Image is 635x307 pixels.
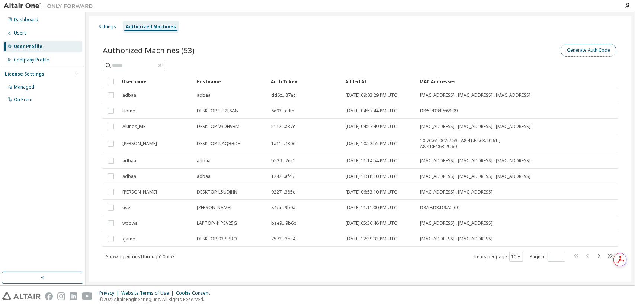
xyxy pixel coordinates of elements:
[420,124,530,129] span: [MAC_ADDRESS] , [MAC_ADDRESS] , [MAC_ADDRESS]
[474,252,523,262] span: Items per page
[271,158,295,164] span: b529...2ec1
[197,220,237,226] span: LAPTOP-41PSV25G
[345,76,414,87] div: Added At
[346,124,397,129] span: [DATE] 04:57:49 PM UTC
[197,173,212,179] span: adbaal
[197,236,237,242] span: DESKTOP-93PIPBO
[271,108,294,114] span: 6e93...cdfe
[14,97,32,103] div: On Prem
[122,141,157,147] span: [PERSON_NAME]
[271,124,295,129] span: 5112...a37c
[121,290,176,296] div: Website Terms of Use
[122,76,190,87] div: Username
[420,205,459,211] span: D8:5E:D3:D9:A2:C0
[70,292,77,300] img: linkedin.svg
[511,254,521,260] button: 10
[271,76,339,87] div: Auth Token
[346,236,397,242] span: [DATE] 12:39:33 PM UTC
[197,92,212,98] span: adbaal
[14,84,34,90] div: Managed
[346,205,397,211] span: [DATE] 11:11:00 PM UTC
[271,220,296,226] span: bae9...9b6b
[346,220,397,226] span: [DATE] 05:36:46 PM UTC
[197,124,240,129] span: DESKTOP-V3DHVBM
[122,173,136,179] span: adbaa
[346,108,397,114] span: [DATE] 04:57:44 PM UTC
[530,252,565,262] span: Page n.
[196,76,265,87] div: Hostname
[271,189,296,195] span: 9227...385d
[103,45,195,55] span: Authorized Machines (53)
[271,236,295,242] span: 7572...3ee4
[420,76,536,87] div: MAC Addresses
[122,92,136,98] span: adbaa
[122,220,138,226] span: wodwa
[420,92,530,98] span: [MAC_ADDRESS] , [MAC_ADDRESS] , [MAC_ADDRESS]
[197,141,240,147] span: DESKTOP-NAQBBDF
[4,2,97,10] img: Altair One
[14,57,49,63] div: Company Profile
[420,138,536,150] span: 10:7C:61:0C:57:53 , A8:41:F4:63:20:61 , A8:41:F4:63:20:60
[5,71,44,77] div: License Settings
[420,108,458,114] span: D8:5E:D3:F6:68:99
[420,189,493,195] span: [MAC_ADDRESS] , [MAC_ADDRESS]
[99,24,116,30] div: Settings
[420,220,493,226] span: [MAC_ADDRESS] , [MAC_ADDRESS]
[45,292,53,300] img: facebook.svg
[122,108,135,114] span: Home
[122,124,146,129] span: Alunos_MR
[122,158,136,164] span: adbaa
[346,173,397,179] span: [DATE] 11:18:10 PM UTC
[197,108,238,114] span: DESKTOP-UB2ESA8
[420,173,530,179] span: [MAC_ADDRESS] , [MAC_ADDRESS] , [MAC_ADDRESS]
[420,236,493,242] span: [MAC_ADDRESS] , [MAC_ADDRESS]
[14,44,42,49] div: User Profile
[271,141,295,147] span: 1a11...4306
[57,292,65,300] img: instagram.svg
[197,158,212,164] span: adbaal
[346,141,397,147] span: [DATE] 10:52:55 PM UTC
[346,92,397,98] span: [DATE] 09:03:29 PM UTC
[82,292,93,300] img: youtube.svg
[126,24,176,30] div: Authorized Machines
[99,296,214,303] p: © 2025 Altair Engineering, Inc. All Rights Reserved.
[122,205,130,211] span: use
[2,292,41,300] img: altair_logo.svg
[420,158,530,164] span: [MAC_ADDRESS] , [MAC_ADDRESS] , [MAC_ADDRESS]
[346,158,397,164] span: [DATE] 11:14:54 PM UTC
[271,173,294,179] span: 1242...af45
[106,253,175,260] span: Showing entries 1 through 10 of 53
[99,290,121,296] div: Privacy
[14,30,27,36] div: Users
[122,189,157,195] span: [PERSON_NAME]
[346,189,397,195] span: [DATE] 06:53:10 PM UTC
[197,189,237,195] span: DESKTOP-L5UDJHN
[271,92,295,98] span: dd6c...87ac
[14,17,38,23] div: Dashboard
[561,44,616,57] button: Generate Auth Code
[176,290,214,296] div: Cookie Consent
[197,205,231,211] span: [PERSON_NAME]
[271,205,295,211] span: 84ca...9b0a
[122,236,135,242] span: xjame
